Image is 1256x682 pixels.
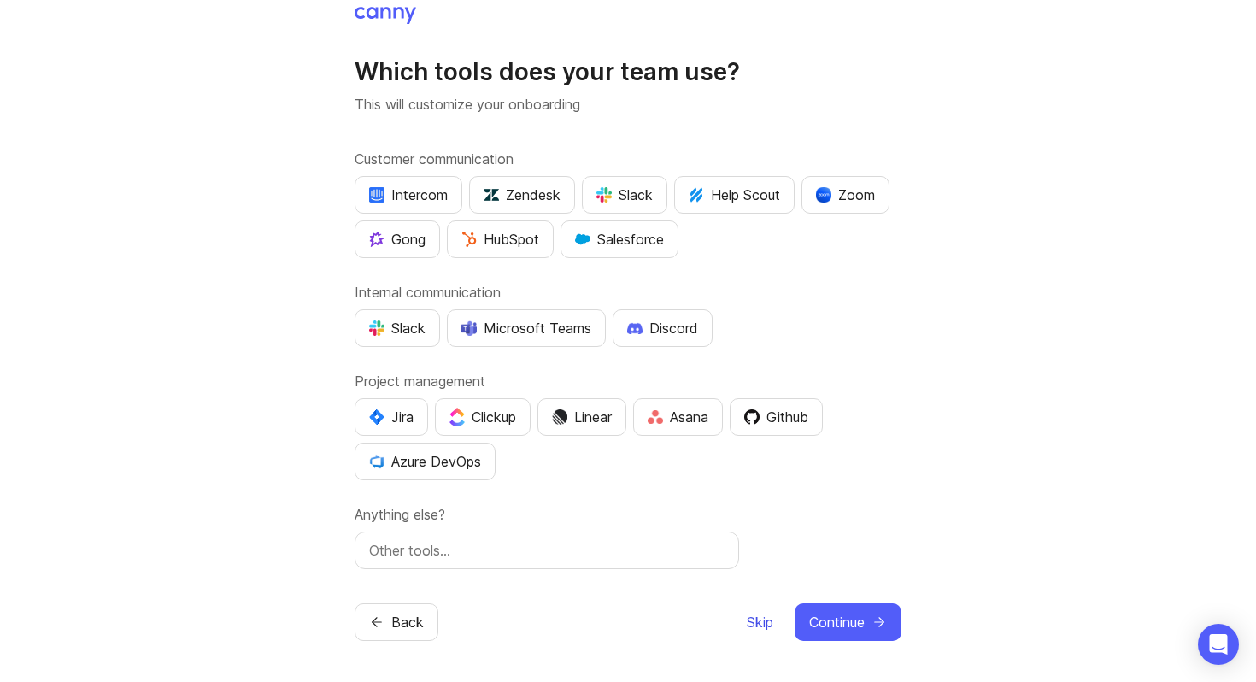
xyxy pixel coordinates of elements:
div: Salesforce [575,229,664,250]
button: Github [730,398,823,436]
button: Asana [633,398,723,436]
button: Jira [355,398,428,436]
div: Clickup [449,407,516,427]
img: j83v6vj1tgY2AAAAABJRU5ErkJggg== [449,408,465,426]
div: Microsoft Teams [461,318,591,338]
img: GKxMRLiRsgdWqxrdBeWfGK5kaZ2alx1WifDSa2kSTsK6wyJURKhUuPoQRYzjholVGzT2A2owx2gHwZoyZHHCYJ8YNOAZj3DSg... [575,232,590,247]
button: Zoom [801,176,889,214]
div: Help Scout [689,185,780,205]
div: Azure DevOps [369,451,481,472]
button: Azure DevOps [355,443,496,480]
button: Salesforce [561,220,678,258]
button: Clickup [435,398,531,436]
div: Linear [552,407,612,427]
h1: Which tools does your team use? [355,56,901,87]
div: Slack [596,185,653,205]
img: WIAAAAASUVORK5CYII= [369,320,384,336]
img: WIAAAAASUVORK5CYII= [596,187,612,203]
div: Asana [648,407,708,427]
img: +iLplPsjzba05dttzK064pds+5E5wZnCVbuGoLvBrYdmEPrXTzGo7zG60bLEREEjvOjaG9Saez5xsOEAbxBwOP6dkea84XY9O... [627,322,643,334]
img: 0D3hMmx1Qy4j6AAAAAElFTkSuQmCC [744,409,760,425]
button: Help Scout [674,176,795,214]
div: Zoom [816,185,875,205]
div: Slack [369,318,426,338]
img: xLHbn3khTPgAAAABJRU5ErkJggg== [816,187,831,203]
button: Gong [355,220,440,258]
div: Github [744,407,808,427]
label: Customer communication [355,149,901,169]
img: G+3M5qq2es1si5SaumCnMN47tP1CvAZneIVX5dcx+oz+ZLhv4kfP9DwAAAABJRU5ErkJggg== [461,232,477,247]
div: Gong [369,229,426,250]
div: Jira [369,407,414,427]
img: qKnp5cUisfhcFQGr1t296B61Fm0WkUVwBZaiVE4uNRmEGBFetJMz8xGrgPHqF1mLDIG816Xx6Jz26AFmkmT0yuOpRCAR7zRpG... [369,232,384,247]
label: Internal communication [355,282,901,303]
button: Intercom [355,176,462,214]
div: Intercom [369,185,448,205]
img: eRR1duPH6fQxdnSV9IruPjCimau6md0HxlPR81SIPROHX1VjYjAN9a41AAAAAElFTkSuQmCC [369,187,384,203]
img: D0GypeOpROL5AAAAAElFTkSuQmCC [461,320,477,335]
img: YKcwp4sHBXAAAAAElFTkSuQmCC [369,454,384,469]
button: Continue [795,603,901,641]
img: Canny Home [355,7,416,24]
p: This will customize your onboarding [355,94,901,115]
button: Skip [746,603,774,641]
span: Back [391,612,424,632]
button: Back [355,603,438,641]
button: Discord [613,309,713,347]
label: Anything else? [355,504,901,525]
button: Microsoft Teams [447,309,606,347]
img: svg+xml;base64,PHN2ZyB4bWxucz0iaHR0cDovL3d3dy53My5vcmcvMjAwMC9zdmciIHZpZXdCb3g9IjAgMCA0MC4zNDMgND... [369,409,384,425]
div: HubSpot [461,229,539,250]
img: UniZRqrCPz6BHUWevMzgDJ1FW4xaGg2egd7Chm8uY0Al1hkDyjqDa8Lkk0kDEdqKkBok+T4wfoD0P0o6UMciQ8AAAAASUVORK... [484,187,499,203]
img: Dm50RERGQWO2Ei1WzHVviWZlaLVriU9uRN6E+tIr91ebaDbMKKPDpFbssSuEG21dcGXkrKsuOVPwCeFJSFAIOxgiKgL2sFHRe... [552,409,567,425]
input: Other tools… [369,540,725,561]
div: Zendesk [484,185,561,205]
div: Discord [627,318,698,338]
img: Rf5nOJ4Qh9Y9HAAAAAElFTkSuQmCC [648,410,663,425]
span: Continue [809,612,865,632]
img: kV1LT1TqjqNHPtRK7+FoaplE1qRq1yqhg056Z8K5Oc6xxgIuf0oNQ9LelJqbcyPisAf0C9LDpX5UIuAAAAAElFTkSuQmCC [689,187,704,203]
div: Open Intercom Messenger [1198,624,1239,665]
button: Zendesk [469,176,575,214]
label: Project management [355,371,901,391]
span: Skip [747,612,773,632]
button: Linear [537,398,626,436]
button: Slack [355,309,440,347]
button: HubSpot [447,220,554,258]
button: Slack [582,176,667,214]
